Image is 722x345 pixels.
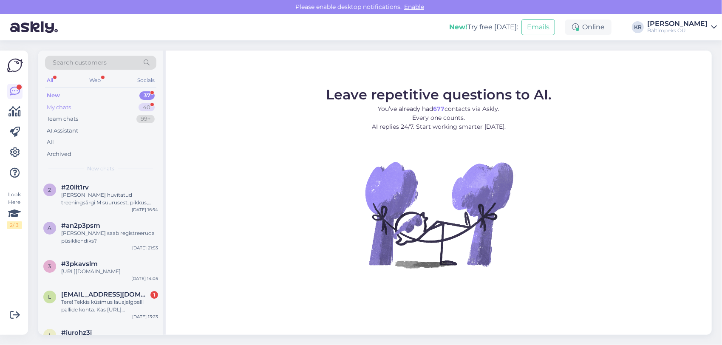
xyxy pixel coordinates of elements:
span: #iurohz3i [61,329,92,337]
div: 2 / 3 [7,221,22,229]
div: Tere! Tekkis küsimus lauajalgpalli pallide kohta. Kas [URL][DOMAIN_NAME] hind kehtib ühele pallil... [61,298,158,314]
div: 99+ [136,115,155,123]
b: 677 [433,105,445,113]
div: My chats [47,103,71,112]
div: New [47,91,60,100]
span: Leave repetitive questions to AI. [326,86,552,103]
span: #3pkavslm [61,260,98,268]
span: Search customers [53,58,107,67]
div: Baltimpeks OÜ [647,27,708,34]
div: All [47,138,54,147]
div: [PERSON_NAME] saab registreeruda püsikliendiks? [61,229,158,245]
div: 37 [139,91,155,100]
span: New chats [87,165,114,172]
img: Askly Logo [7,57,23,74]
div: [PERSON_NAME] [647,20,708,27]
div: 40 [139,103,155,112]
span: 3 [48,263,51,269]
div: 1 [150,291,158,299]
span: i [49,332,51,338]
div: Archived [47,150,71,158]
span: l [48,294,51,300]
div: Look Here [7,191,22,229]
span: a [48,225,52,231]
div: [PERSON_NAME] huvitatud treeningsärgi M suurusest, pikkus, rinnaümbermõõt. [61,191,158,206]
div: All [45,75,55,86]
b: New! [449,23,467,31]
span: #20llt1rv [61,184,89,191]
span: lmaljasmae@gmail.com [61,291,150,298]
div: Try free [DATE]: [449,22,518,32]
div: Online [565,20,612,35]
div: Team chats [47,115,78,123]
img: No Chat active [362,138,515,291]
div: Web [88,75,103,86]
div: [DATE] 21:53 [132,245,158,251]
span: 2 [48,187,51,193]
div: KR [632,21,644,33]
div: Socials [136,75,156,86]
div: [DATE] 14:05 [131,275,158,282]
span: #an2p3psm [61,222,100,229]
div: [URL][DOMAIN_NAME] [61,268,158,275]
button: Emails [521,19,555,35]
div: [DATE] 13:23 [132,314,158,320]
div: [DATE] 16:54 [132,206,158,213]
a: [PERSON_NAME]Baltimpeks OÜ [647,20,717,34]
span: Enable [402,3,427,11]
div: AI Assistant [47,127,78,135]
p: You’ve already had contacts via Askly. Every one counts. AI replies 24/7. Start working smarter [... [326,105,552,131]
